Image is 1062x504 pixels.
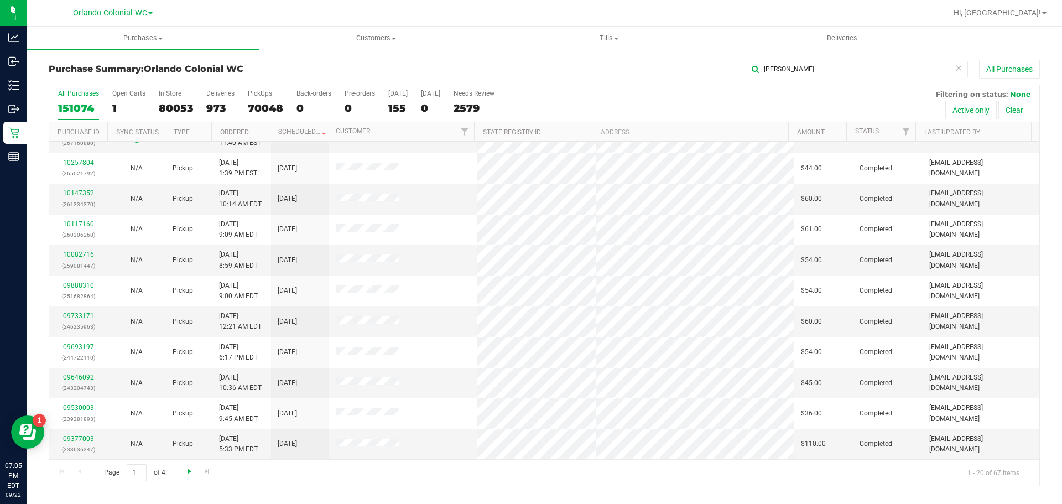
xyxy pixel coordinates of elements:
div: 0 [296,102,331,115]
button: N/A [131,347,143,357]
span: Purchases [27,33,259,43]
span: [DATE] [278,224,297,235]
span: Not Applicable [131,256,143,264]
input: 1 [127,464,147,481]
span: Completed [860,285,892,296]
a: 09646092 [63,373,94,381]
span: Pickup [173,347,193,357]
span: [EMAIL_ADDRESS][DOMAIN_NAME] [929,250,1033,271]
inline-svg: Outbound [8,103,19,115]
button: N/A [131,316,143,327]
a: Go to the next page [181,464,197,479]
button: Active only [945,101,997,119]
a: Filter [897,122,915,141]
div: Needs Review [454,90,494,97]
a: Scheduled [278,128,329,136]
span: [DATE] 1:39 PM EST [219,158,257,179]
span: [DATE] [278,347,297,357]
div: 0 [345,102,375,115]
div: 0 [421,102,440,115]
span: Completed [860,408,892,419]
span: Completed [860,255,892,266]
span: Not Applicable [131,225,143,233]
span: Completed [860,163,892,174]
a: 10082716 [63,251,94,258]
span: Not Applicable [131,195,143,202]
a: Type [174,128,190,136]
button: N/A [131,408,143,419]
span: [EMAIL_ADDRESS][DOMAIN_NAME] [929,280,1033,302]
a: Go to the last page [199,464,215,479]
span: Deliveries [812,33,872,43]
span: [DATE] 9:00 AM EDT [219,280,258,302]
span: Pickup [173,285,193,296]
span: [EMAIL_ADDRESS][DOMAIN_NAME] [929,219,1033,240]
span: Orlando Colonial WC [144,64,243,74]
a: Amount [797,128,825,136]
div: 2579 [454,102,494,115]
inline-svg: Inbound [8,56,19,67]
span: Pickup [173,194,193,204]
span: $45.00 [801,378,822,388]
a: Filter [456,122,474,141]
button: N/A [131,255,143,266]
p: (261334370) [56,199,101,210]
div: 973 [206,102,235,115]
span: [DATE] 10:14 AM EDT [219,188,262,209]
a: Customers [259,27,492,50]
span: $54.00 [801,255,822,266]
a: 10117160 [63,220,94,228]
inline-svg: Inventory [8,80,19,91]
span: [DATE] 12:21 AM EDT [219,311,262,332]
span: [DATE] [278,163,297,174]
p: 07:05 PM EDT [5,461,22,491]
span: Filtering on status: [936,90,1008,98]
a: Sync Status [116,128,159,136]
button: N/A [131,224,143,235]
span: $36.00 [801,408,822,419]
span: Pickup [173,439,193,449]
span: Pickup [173,163,193,174]
div: 155 [388,102,408,115]
button: N/A [131,285,143,296]
inline-svg: Retail [8,127,19,138]
span: Completed [860,224,892,235]
span: [DATE] [278,378,297,388]
div: [DATE] [421,90,440,97]
p: (233636247) [56,444,101,455]
span: Completed [860,378,892,388]
div: 70048 [248,102,283,115]
p: (246235963) [56,321,101,332]
p: (251682864) [56,291,101,302]
span: [DATE] 8:59 AM EDT [219,250,258,271]
button: N/A [131,439,143,449]
span: [EMAIL_ADDRESS][DOMAIN_NAME] [929,403,1033,424]
a: Purchases [27,27,259,50]
p: (267160880) [56,138,101,148]
span: $61.00 [801,224,822,235]
span: $54.00 [801,285,822,296]
span: Not Applicable [131,348,143,356]
div: Back-orders [296,90,331,97]
a: Deliveries [726,27,959,50]
span: 1 - 20 of 67 items [959,464,1028,481]
span: $60.00 [801,316,822,327]
span: Hi, [GEOGRAPHIC_DATA]! [954,8,1041,17]
span: [EMAIL_ADDRESS][DOMAIN_NAME] [929,434,1033,455]
span: [DATE] [278,316,297,327]
span: [DATE] [278,285,297,296]
a: 09693197 [63,343,94,351]
a: Status [855,127,879,135]
p: (243204743) [56,383,101,393]
a: State Registry ID [483,128,541,136]
div: Open Carts [112,90,145,97]
span: Pickup [173,255,193,266]
span: [DATE] 10:36 AM EDT [219,372,262,393]
span: $60.00 [801,194,822,204]
div: 151074 [58,102,99,115]
iframe: Resource center [11,415,44,449]
p: (239281893) [56,414,101,424]
span: [DATE] [278,408,297,419]
span: [EMAIL_ADDRESS][DOMAIN_NAME] [929,311,1033,332]
a: Ordered [220,128,249,136]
